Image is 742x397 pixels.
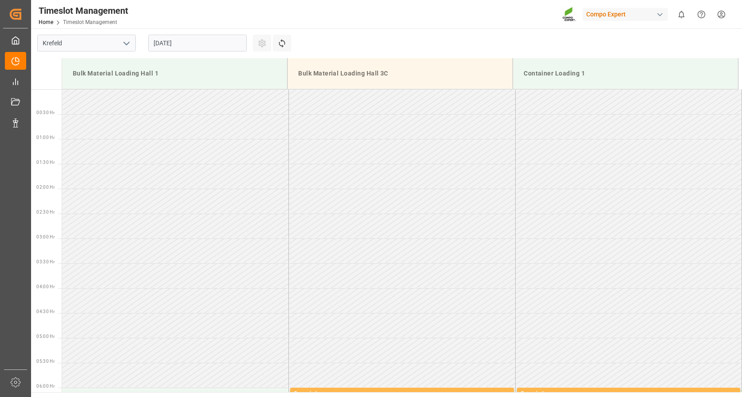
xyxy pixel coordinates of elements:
span: 04:00 Hr [36,284,55,289]
div: Container Loading 1 [520,65,731,82]
span: 01:30 Hr [36,160,55,165]
div: Bulk Material Loading Hall 3C [295,65,505,82]
span: 01:00 Hr [36,135,55,140]
img: Screenshot%202023-09-29%20at%2010.02.21.png_1712312052.png [562,7,576,22]
span: 04:30 Hr [36,309,55,314]
button: Help Center [691,4,711,24]
div: Compo Expert [583,8,668,21]
span: 00:30 Hr [36,110,55,115]
button: open menu [119,36,133,50]
input: DD.MM.YYYY [148,35,247,52]
span: 06:00 Hr [36,384,55,389]
span: 03:00 Hr [36,234,55,239]
div: Timeslot Management [39,4,128,17]
div: Bulk Material Loading Hall 1 [69,65,280,82]
input: Type to search/select [37,35,136,52]
span: 05:30 Hr [36,359,55,364]
button: Compo Expert [583,6,671,23]
span: 02:00 Hr [36,185,55,190]
span: 03:30 Hr [36,259,55,264]
a: Home [39,19,53,25]
span: 05:00 Hr [36,334,55,339]
span: 02:30 Hr [36,210,55,214]
button: show 0 new notifications [671,4,691,24]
